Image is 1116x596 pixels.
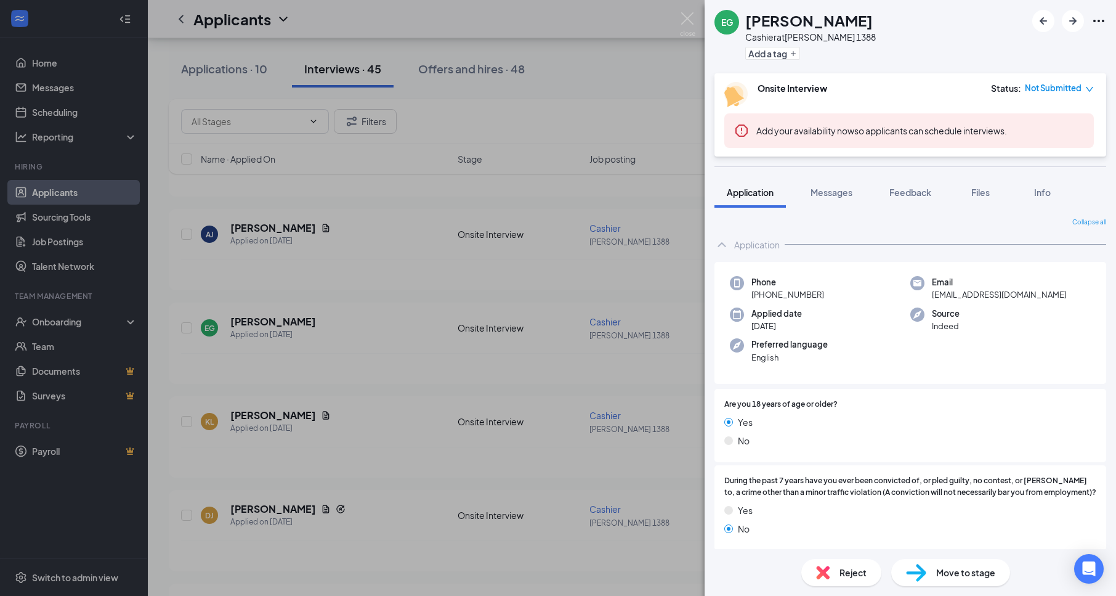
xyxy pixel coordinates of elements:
h1: [PERSON_NAME] [745,10,873,31]
span: Application [727,187,774,198]
span: No [738,434,750,447]
span: Info [1034,187,1051,198]
span: Email [932,276,1067,288]
span: [EMAIL_ADDRESS][DOMAIN_NAME] [932,288,1067,301]
span: Files [971,187,990,198]
span: Messages [811,187,852,198]
span: Source [932,308,960,320]
svg: ChevronUp [714,237,729,252]
span: English [751,351,828,364]
button: ArrowRight [1062,10,1084,32]
button: ArrowLeftNew [1032,10,1054,32]
span: Phone [751,276,824,288]
span: Yes [738,504,753,517]
div: Cashier at [PERSON_NAME] 1388 [745,31,876,43]
svg: Plus [790,50,797,57]
span: down [1085,85,1094,94]
div: Status : [991,82,1021,94]
span: Preferred language [751,338,828,351]
button: Add your availability now [756,125,854,137]
b: Onsite Interview [758,83,827,94]
span: Collapse all [1072,218,1106,227]
span: [DATE] [751,320,802,332]
span: No [738,522,750,536]
svg: ArrowLeftNew [1036,14,1051,28]
span: [PHONE_NUMBER] [751,288,824,301]
div: Application [734,239,780,251]
button: PlusAdd a tag [745,47,800,60]
span: so applicants can schedule interviews. [756,125,1007,136]
span: Applied date [751,308,802,320]
div: EG [721,16,733,28]
span: Are you 18 years of age or older? [724,399,838,410]
span: Move to stage [936,566,995,579]
span: Reject [839,566,867,579]
svg: ArrowRight [1065,14,1080,28]
div: Open Intercom Messenger [1074,554,1104,584]
span: Not Submitted [1025,82,1082,94]
svg: Ellipses [1091,14,1106,28]
svg: Error [734,123,749,138]
span: Feedback [889,187,931,198]
span: Yes [738,415,753,429]
span: Indeed [932,320,960,332]
span: During the past 7 years have you ever been convicted of, or pled guilty, no contest, or [PERSON_N... [724,475,1096,499]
